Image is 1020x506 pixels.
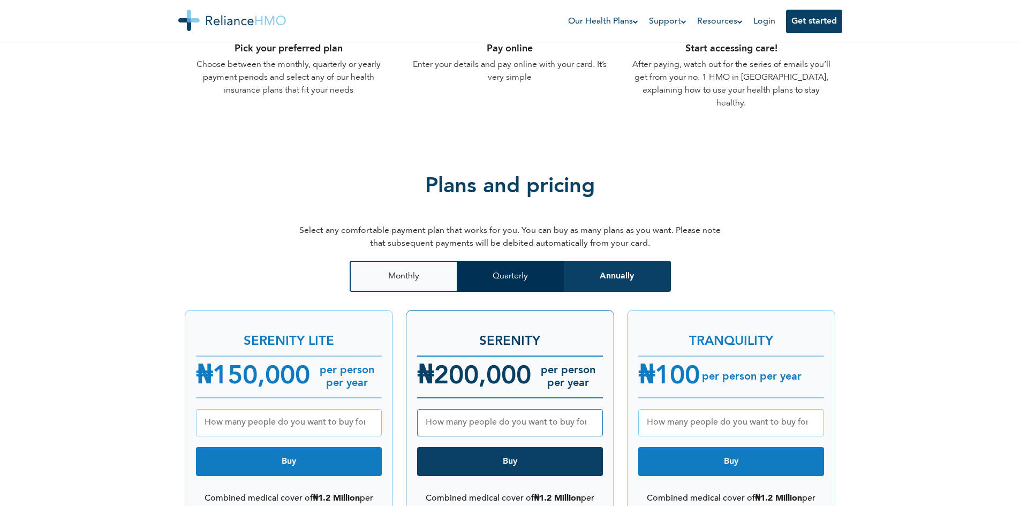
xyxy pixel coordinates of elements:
[638,321,824,351] h3: TRANQUILITY
[350,261,457,292] button: Monthly
[178,10,286,31] img: Reliance HMO's Logo
[213,364,310,390] span: 150,000
[185,58,393,97] p: Choose between the monthly, quarterly or yearly payment periods and select any of our health insu...
[417,321,603,351] h3: SERENITY
[627,58,835,110] p: After paying, watch out for the series of emails you’ll get from your no. 1 HMO in [GEOGRAPHIC_DA...
[434,364,531,390] span: 200,000
[196,447,382,476] button: Buy
[755,494,802,503] b: ₦1.2 Million
[700,371,802,383] h6: per person per year
[406,58,614,84] p: Enter your details and pay online with your card. It’s very simple
[417,447,603,476] button: Buy
[417,358,531,396] h4: ₦
[534,494,581,503] b: ₦1.2 Million
[406,39,614,58] h4: Pay online
[638,447,824,476] button: Buy
[417,409,603,436] input: How many people do you want to buy for?
[753,17,775,26] a: Login
[568,15,638,28] a: Our Health Plans
[313,494,360,503] b: ₦1.2 Million
[196,358,310,396] h4: ₦
[196,321,382,351] h3: SERENITY LITE
[457,261,564,292] button: Quarterly
[196,409,382,436] input: How many people do you want to buy for?
[638,409,824,436] input: How many people do you want to buy for?
[296,224,724,250] p: Select any comfortable payment plan that works for you. You can buy as many plans as you want. Pl...
[185,39,393,58] h4: Pick your preferred plan
[531,364,603,390] h6: per person per year
[786,10,842,33] button: Get started
[627,39,835,58] h4: Start accessing care!
[638,358,700,396] h4: ₦
[697,15,743,28] a: Resources
[564,261,671,292] button: Annually
[310,364,382,390] h6: per person per year
[425,139,595,219] h2: Plans and pricing
[655,364,700,390] span: 100
[649,15,686,28] a: Support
